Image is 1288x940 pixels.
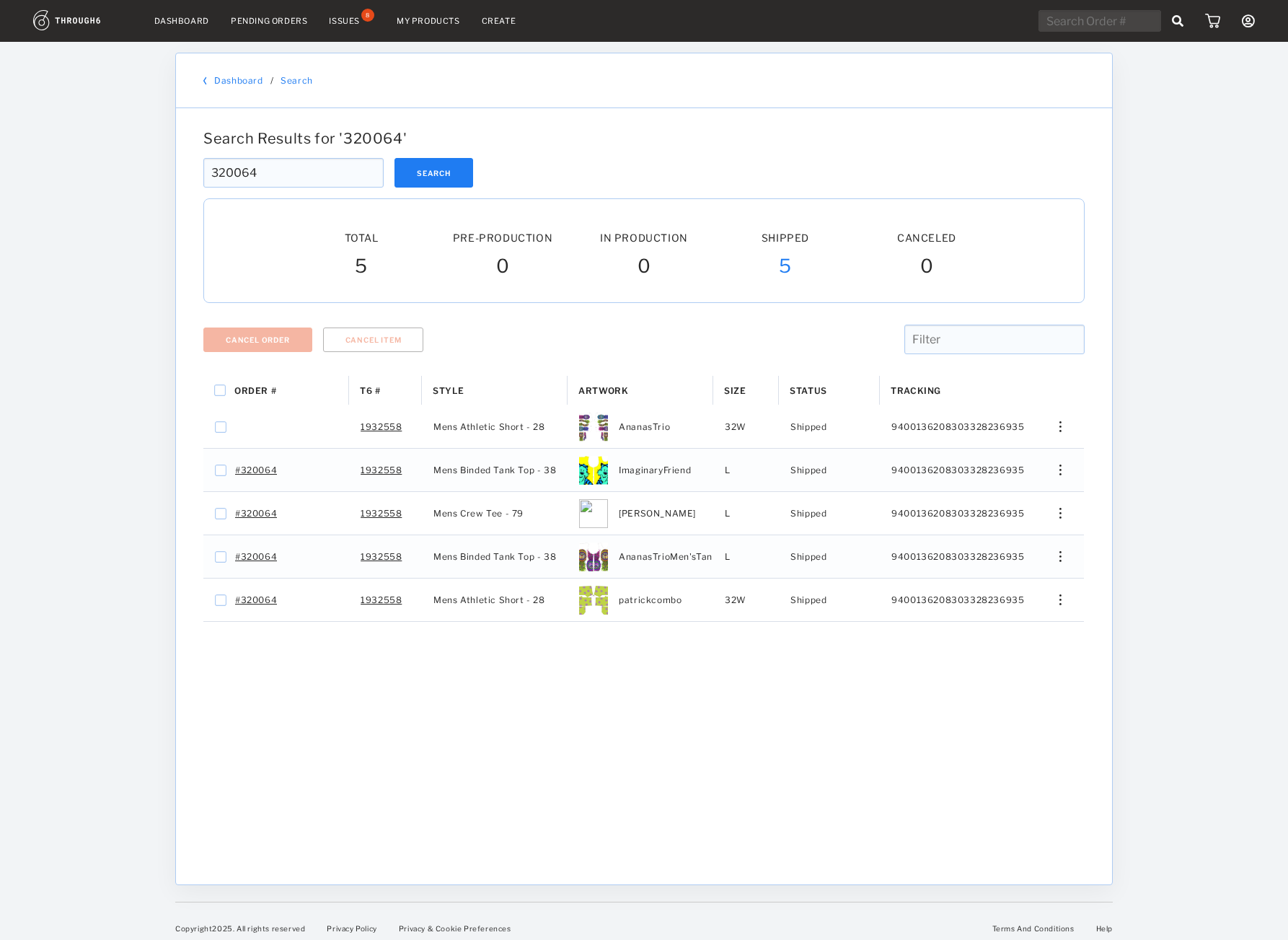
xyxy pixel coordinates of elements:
a: Privacy Policy [327,924,376,933]
a: Help [1096,924,1113,933]
div: Press SPACE to select this row. [203,535,1084,579]
img: icon_cart.dab5cea1.svg [1205,14,1220,28]
span: 9400136208303328236935 [891,504,1024,523]
span: 0 [638,255,651,281]
a: 1932558 [361,548,402,566]
span: Search Results for ' 320064 ' [203,130,407,147]
div: Issues [329,16,360,26]
span: Size [724,385,746,396]
img: meatball_vertical.0c7b41df.svg [1059,508,1062,519]
span: [PERSON_NAME] [619,504,696,523]
img: 78f45e72-1644-4c12-9c43-5b6497296d81-4XL.jpg [579,456,608,485]
a: 1932558 [361,418,402,436]
a: #320064 [235,548,277,566]
span: Style [433,385,464,396]
a: 1932558 [361,591,402,610]
span: Shipped [790,504,826,523]
span: 0 [920,255,934,281]
span: Copyright 2025 . All rights reserved [175,924,305,933]
img: logo.1c10ca64.svg [33,10,133,30]
a: Search [281,75,313,86]
div: L [713,449,779,491]
a: Create [482,16,516,26]
span: T6 # [360,385,380,396]
span: Mens Athletic Short - 28 [433,591,544,610]
span: Cancel Order [226,335,290,344]
span: Shipped [790,591,826,610]
img: 3a85c044-d01e-4e9b-b4f1-6d51906ce5ba-28.jpg [579,413,608,442]
img: meatball_vertical.0c7b41df.svg [1059,465,1062,475]
img: e9562f66-0534-4c09-b51b-299d83da3320-thumb.JPG [579,586,608,615]
img: meatball_vertical.0c7b41df.svg [1059,551,1062,562]
a: 1932558 [361,461,402,480]
span: patrickcombo [619,591,682,610]
input: Filter [904,325,1085,354]
span: Shipped [790,418,826,436]
span: Artwork [578,385,628,396]
a: #320064 [235,504,277,523]
a: Dashboard [154,16,209,26]
input: Search Order # [1038,10,1161,32]
span: Status [790,385,827,396]
div: Press SPACE to select this row. [203,492,1084,535]
a: My Products [397,16,460,26]
span: Mens Binded Tank Top - 38 [433,461,556,480]
span: 9400136208303328236935 [891,548,1024,566]
a: 1932558 [361,504,402,523]
span: 0 [496,255,510,281]
img: meatball_vertical.0c7b41df.svg [1059,421,1062,432]
span: Shipped [790,461,826,480]
div: 32W [713,579,779,621]
span: Total [345,232,379,244]
span: 9400136208303328236935 [891,461,1024,480]
span: Mens Binded Tank Top - 38 [433,548,556,566]
div: 8 [361,9,374,22]
div: Press SPACE to select this row. [203,579,1084,622]
a: #320064 [235,591,277,610]
a: Issues8 [329,14,375,27]
span: Shipped [790,548,826,566]
div: L [713,492,779,535]
span: Cancel Item [345,335,402,344]
span: AnanasTrioMen'sTank [619,548,718,566]
span: Canceled [897,232,956,244]
div: / [270,75,274,86]
img: meatball_vertical.0c7b41df.svg [1059,594,1062,605]
button: Search [394,158,473,188]
span: Mens Athletic Short - 28 [433,418,544,436]
img: back_bracket.f28aa67b.svg [203,76,207,85]
span: 5 [779,255,792,281]
a: Dashboard [214,75,263,86]
span: 9400136208303328236935 [891,418,1024,436]
span: AnanasTrio [619,418,670,436]
a: #320064 [235,461,277,480]
span: Order # [234,385,276,396]
span: In Production [600,232,688,244]
span: 9400136208303328236935 [891,591,1024,610]
button: Cancel Item [323,328,424,352]
span: Tracking [891,385,941,396]
input: Search Order # [203,158,384,188]
span: Shipped [762,232,809,244]
span: ImaginaryFriend [619,461,691,480]
div: Press SPACE to select this row. [203,405,1084,449]
span: Mens Crew Tee - 79 [433,504,524,523]
div: 32W [713,405,779,448]
div: Press SPACE to select this row. [203,449,1084,492]
button: Cancel Order [203,328,312,352]
img: f0458818-5526-446b-a3ef-26b394475d62-4XL.jpg [579,543,608,571]
img: 040f6dbe-569c-44d4-9d88-fa0dbebc55a7-thumb.JPG [579,499,608,528]
a: Pending Orders [231,16,307,26]
div: L [713,535,779,578]
span: 5 [355,255,368,281]
a: Terms And Conditions [992,924,1075,933]
span: Pre-Production [453,232,552,244]
a: Privacy & Cookie Preferences [399,924,511,933]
